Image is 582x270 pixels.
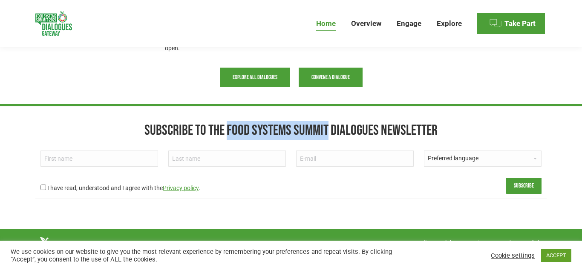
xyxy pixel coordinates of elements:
a: Русский [487,237,516,247]
span: Overview [351,19,381,28]
input: Subscribe [506,178,542,194]
span: I have read, understood and I agree with the . [47,185,200,191]
div: We use cookies on our website to give you the most relevant experience by remembering your prefer... [11,248,403,263]
span: Take Part [504,19,536,28]
a: ACCEPT [541,249,571,262]
span: Русский [491,239,511,246]
input: First name [40,151,158,167]
span: Engage [397,19,421,28]
img: Menu icon [489,17,502,30]
a: العربية [407,237,431,247]
img: Food Systems Summit Dialogues [35,237,90,261]
span: Explore [437,19,462,28]
span: Convene a Dialogue [311,74,350,81]
a: Privacy policy [163,185,199,191]
span: English [435,239,453,246]
span: Español [520,239,539,246]
h2: Subscribe to the Food Systems Summit Dialogues Newsletter [35,121,547,140]
input: E-mail [296,151,414,167]
span: العربية [412,239,427,246]
button: Convene a Dialogue [299,68,363,87]
img: Food Systems Summit Dialogues [35,11,72,36]
span: Explore all Dialogues [233,74,277,81]
a: Español [516,237,543,247]
input: I have read, understood and I agree with thePrivacy policy. [40,185,46,190]
input: Last name [168,151,286,167]
a: English [431,237,457,247]
button: Explore all Dialogues [220,68,290,87]
span: Home [316,19,336,28]
a: Cookie settings [491,252,535,259]
span: Français [461,239,482,246]
a: Français [457,237,487,247]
